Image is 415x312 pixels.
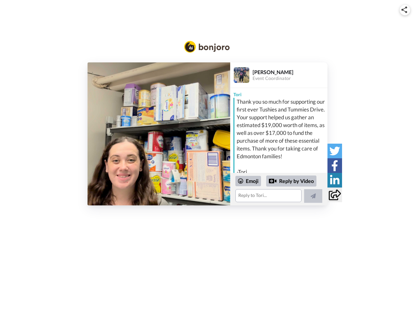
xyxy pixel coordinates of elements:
div: Event Coordinator [253,76,327,81]
div: Reply by Video [266,175,316,187]
img: Profile Image [234,67,249,83]
div: Thank you so much for supporting our first ever Tushies and Tummies Drive. Your support helped us... [237,98,326,176]
img: ic_share.svg [401,6,407,13]
div: [PERSON_NAME] [253,69,327,75]
img: Bonjoro Logo [184,41,230,53]
img: 59a496ef-3599-4d3a-b077-76ebb872c07c-thumb.jpg [88,62,230,205]
div: Reply by Video [269,177,277,185]
div: Tori [230,88,327,98]
div: Emoji [235,176,261,186]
